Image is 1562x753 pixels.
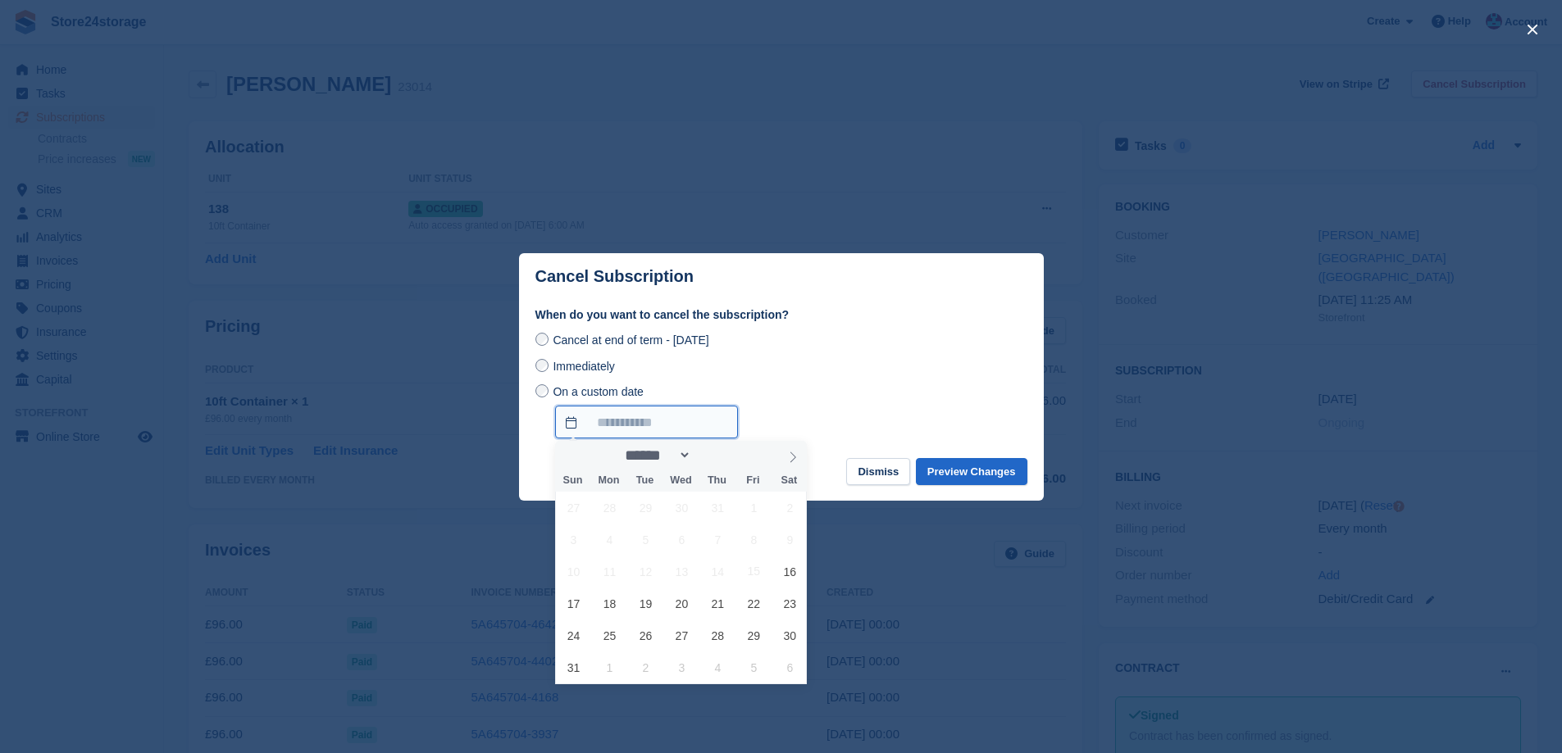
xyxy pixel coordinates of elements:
input: On a custom date [535,384,549,397]
input: Year [691,447,743,464]
span: August 25, 2025 [594,619,626,651]
span: July 31, 2025 [702,492,734,524]
p: Cancel Subscription [535,267,694,286]
span: August 16, 2025 [774,556,806,587]
input: Immediately [535,359,549,372]
button: Preview Changes [916,458,1027,485]
span: August 27, 2025 [666,619,698,651]
input: On a custom date [555,406,738,438]
span: Sun [555,475,591,486]
span: August 21, 2025 [702,587,734,619]
span: August 29, 2025 [738,619,770,651]
span: August 11, 2025 [594,556,626,587]
span: Fri [735,475,771,486]
span: August 20, 2025 [666,587,698,619]
span: On a custom date [553,385,644,398]
span: August 7, 2025 [702,524,734,556]
span: August 4, 2025 [594,524,626,556]
span: Sat [771,475,807,486]
span: Thu [699,475,735,486]
span: August 14, 2025 [702,556,734,587]
span: August 1, 2025 [738,492,770,524]
span: August 30, 2025 [774,619,806,651]
span: August 5, 2025 [630,524,662,556]
span: August 24, 2025 [558,619,590,651]
span: August 31, 2025 [558,651,590,683]
span: August 17, 2025 [558,587,590,619]
span: August 22, 2025 [738,587,770,619]
span: Cancel at end of term - [DATE] [553,333,708,347]
button: close [1519,16,1546,43]
span: July 29, 2025 [630,492,662,524]
span: Mon [590,475,626,486]
span: August 8, 2025 [738,524,770,556]
span: August 3, 2025 [558,524,590,556]
span: August 18, 2025 [594,587,626,619]
span: September 5, 2025 [738,651,770,683]
input: Cancel at end of term - [DATE] [535,333,549,346]
span: August 10, 2025 [558,556,590,587]
select: Month [619,447,691,464]
span: September 4, 2025 [702,651,734,683]
span: July 30, 2025 [666,492,698,524]
span: August 13, 2025 [666,556,698,587]
span: September 6, 2025 [774,651,806,683]
span: August 19, 2025 [630,587,662,619]
span: September 3, 2025 [666,651,698,683]
span: Tue [626,475,663,486]
span: July 28, 2025 [594,492,626,524]
span: August 12, 2025 [630,556,662,587]
span: August 28, 2025 [702,619,734,651]
span: August 23, 2025 [774,587,806,619]
span: September 2, 2025 [630,651,662,683]
span: August 26, 2025 [630,619,662,651]
span: August 15, 2025 [738,556,770,587]
span: August 6, 2025 [666,524,698,556]
button: Dismiss [846,458,910,485]
span: Wed [663,475,699,486]
label: When do you want to cancel the subscription? [535,306,1027,324]
span: July 27, 2025 [558,492,590,524]
span: Immediately [553,360,614,373]
span: September 1, 2025 [594,651,626,683]
span: August 2, 2025 [774,492,806,524]
span: August 9, 2025 [774,524,806,556]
